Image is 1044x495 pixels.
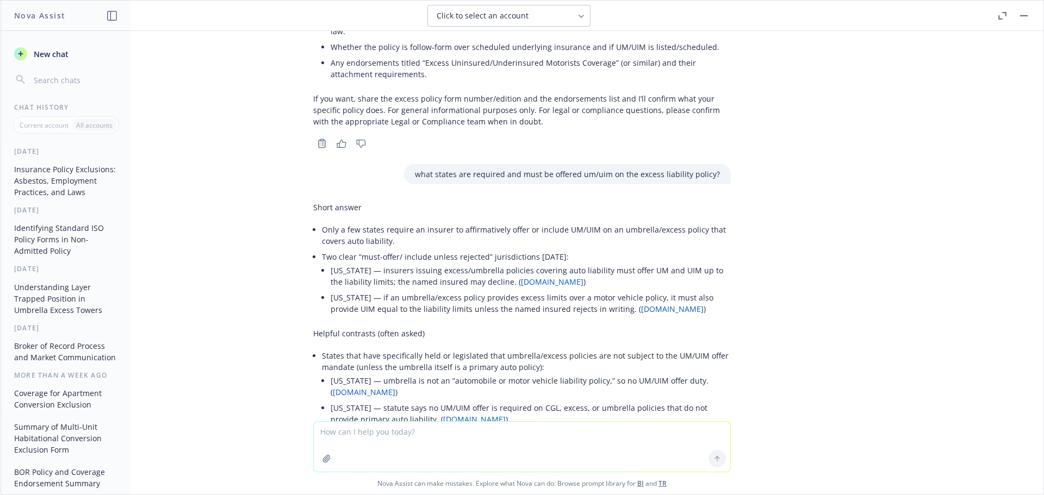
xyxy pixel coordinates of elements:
button: Broker of Record Process and Market Communication [10,337,122,366]
p: Short answer [313,202,731,213]
li: Only a few states require an insurer to affirmatively offer or include UM/UIM on an umbrella/exce... [322,222,731,249]
div: [DATE] [1,264,131,273]
a: [DOMAIN_NAME] [333,387,395,397]
span: New chat [32,48,69,60]
button: New chat [10,44,122,64]
button: Understanding Layer Trapped Position in Umbrella Excess Towers [10,278,122,319]
a: [DOMAIN_NAME] [443,414,506,424]
span: Click to select an account [437,10,529,21]
button: Click to select an account [427,5,591,27]
button: Coverage for Apartment Conversion Exclusion [10,384,122,413]
a: TR [658,479,667,488]
li: [US_STATE] — if an umbrella/excess policy provides excess limits over a motor vehicle policy, it ... [331,290,731,317]
div: More than a week ago [1,371,131,380]
div: Chat History [1,103,131,112]
li: Whether the policy is follow‑form over scheduled underlying insurance and if UM/UIM is listed/sch... [331,39,731,55]
button: BOR Policy and Coverage Endorsement Summary [10,463,122,492]
button: Insurance Policy Exclusions: Asbestos, Employment Practices, and Laws [10,160,122,201]
div: [DATE] [1,323,131,333]
input: Search chats [32,72,118,87]
button: Thumbs down [352,136,370,151]
a: [DOMAIN_NAME] [521,277,583,287]
p: All accounts [76,121,113,130]
p: If you want, share the excess policy form number/edition and the endorsements list and I’ll confi... [313,93,731,127]
p: Helpful contrasts (often asked) [313,328,731,339]
li: Any endorsements titled “Excess Uninsured/Underinsured Motorists Coverage” (or similar) and their... [331,55,731,82]
button: Identifying Standard ISO Policy Forms in Non-Admitted Policy [10,219,122,260]
li: [US_STATE] — umbrella is not an “automobile or motor vehicle liability policy,” so no UM/UIM offe... [331,373,731,400]
button: Summary of Multi-Unit Habitational Conversion Exclusion Form [10,418,122,459]
h1: Nova Assist [14,10,65,21]
li: [US_STATE] — statute says no UM/UIM offer is required on CGL, excess, or umbrella policies that d... [331,400,731,427]
p: Current account [20,121,69,130]
p: what states are required and must be offered um/uim on the excess liability policy? [415,168,720,180]
li: Two clear “must-offer/ include unless rejected” jurisdictions [DATE]: [322,249,731,319]
a: [DOMAIN_NAME] [641,304,704,314]
svg: Copy to clipboard [317,139,327,148]
li: [US_STATE] — insurers issuing excess/umbrella policies covering auto liability must offer UM and ... [331,262,731,290]
div: [DATE] [1,205,131,215]
a: BI [637,479,644,488]
div: [DATE] [1,147,131,156]
span: Nova Assist can make mistakes. Explore what Nova can do: Browse prompt library for and [5,472,1039,494]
